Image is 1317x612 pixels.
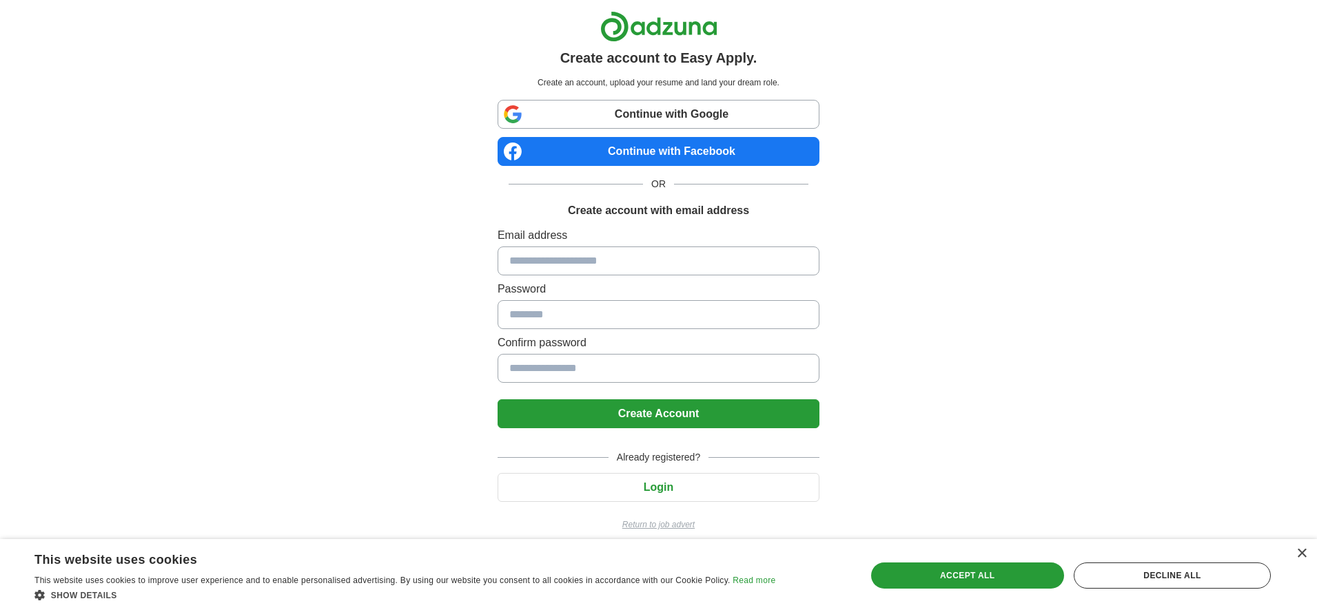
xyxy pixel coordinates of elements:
[498,399,819,428] button: Create Account
[34,547,741,568] div: This website uses cookies
[609,450,708,465] span: Already registered?
[34,576,731,585] span: This website uses cookies to improve user experience and to enable personalised advertising. By u...
[498,137,819,166] a: Continue with Facebook
[643,177,674,191] span: OR
[34,588,775,602] div: Show details
[498,473,819,502] button: Login
[560,48,757,68] h1: Create account to Easy Apply.
[500,76,817,89] p: Create an account, upload your resume and land your dream role.
[733,576,775,585] a: Read more, opens a new window
[498,518,819,531] a: Return to job advert
[871,562,1064,589] div: Accept all
[498,100,819,129] a: Continue with Google
[600,11,717,42] img: Adzuna logo
[498,481,819,493] a: Login
[498,281,819,297] label: Password
[498,227,819,244] label: Email address
[1296,549,1307,559] div: Close
[51,591,117,600] span: Show details
[1074,562,1271,589] div: Decline all
[568,202,749,219] h1: Create account with email address
[498,335,819,351] label: Confirm password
